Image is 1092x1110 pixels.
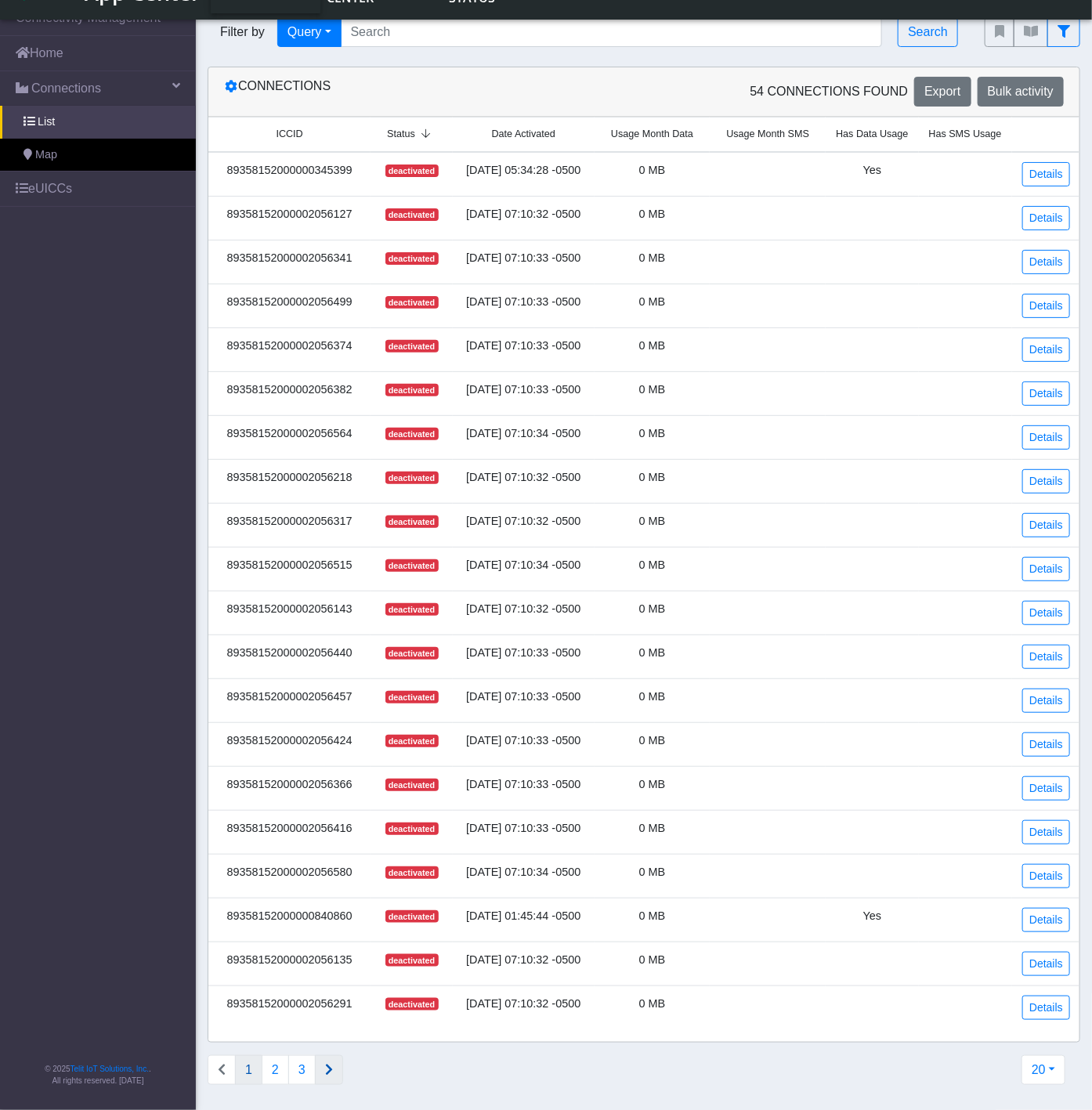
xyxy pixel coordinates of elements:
span: deactivated [385,691,439,703]
span: deactivated [385,384,439,396]
a: Details [1022,689,1070,713]
div: Connections [212,77,644,107]
a: Details [1022,469,1070,494]
span: 0 MB [639,778,666,790]
span: 0 MB [639,208,666,220]
a: Details [1022,162,1070,186]
span: Has Data Usage [836,127,908,142]
span: Map [35,146,57,164]
div: [DATE] 07:10:33 -0500 [462,294,585,311]
div: 89358152000002056499 [218,294,361,311]
span: deactivated [385,428,439,440]
div: 89358152000002056580 [218,864,361,881]
span: deactivated [385,954,439,967]
span: Yes [863,909,881,922]
a: Telit IoT Solutions, Inc. [71,1065,149,1073]
div: 89358152000002056382 [218,381,361,399]
div: [DATE] 07:10:33 -0500 [462,250,585,267]
span: List [38,114,55,131]
div: [DATE] 07:10:33 -0500 [462,689,585,706]
span: 0 MB [639,339,666,352]
span: deactivated [385,779,439,791]
div: [DATE] 07:10:34 -0500 [462,864,585,881]
span: Yes [863,164,881,176]
span: 0 MB [639,164,666,176]
span: deactivated [385,340,439,353]
a: Details [1022,425,1070,450]
span: 0 MB [639,822,666,834]
div: 89358152000002056374 [218,338,361,355]
span: 0 MB [639,734,666,747]
div: 89358152000002056291 [218,996,361,1013]
button: Query [277,17,342,47]
nav: Connections list navigation [208,1055,343,1085]
div: 89358152000002056366 [218,776,361,794]
div: [DATE] 07:10:32 -0500 [462,952,585,969]
div: 89358152000002056440 [218,645,361,662]
span: Export [924,85,960,98]
span: deactivated [385,515,439,528]
a: Details [1022,952,1070,976]
span: 0 MB [639,515,666,527]
span: deactivated [385,603,439,616]
div: [DATE] 07:10:33 -0500 [462,381,585,399]
span: 0 MB [639,646,666,659]
div: [DATE] 05:34:28 -0500 [462,162,585,179]
div: fitlers menu [985,17,1080,47]
button: Search [898,17,958,47]
span: Filter by [208,23,277,42]
div: 89358152000002056564 [218,425,361,443]
span: Connections [31,79,101,98]
div: [DATE] 07:10:33 -0500 [462,820,585,837]
span: 54 Connections found [750,82,908,101]
span: Usage Month SMS [726,127,809,142]
a: Details [1022,645,1070,669]
div: [DATE] 07:10:33 -0500 [462,338,585,355]
div: 89358152000002056135 [218,952,361,969]
a: Details [1022,601,1070,625]
a: Details [1022,776,1070,801]
span: Usage Month Data [611,127,693,142]
div: 89358152000002056341 [218,250,361,267]
span: 0 MB [639,295,666,308]
div: [DATE] 07:10:33 -0500 [462,645,585,662]
button: Bulk activity [978,77,1064,107]
a: Details [1022,381,1070,406]
div: 89358152000002056127 [218,206,361,223]
div: 89358152000002056424 [218,732,361,750]
div: [DATE] 01:45:44 -0500 [462,908,585,925]
a: Details [1022,908,1070,932]
span: Date Activated [492,127,555,142]
span: deactivated [385,866,439,879]
div: 89358152000002056218 [218,469,361,486]
span: deactivated [385,165,439,177]
a: Details [1022,864,1070,888]
div: 89358152000000840860 [218,908,361,925]
span: deactivated [385,208,439,221]
span: 0 MB [639,471,666,483]
button: 20 [1021,1055,1065,1085]
span: deactivated [385,735,439,747]
span: ICCID [277,127,303,142]
div: 89358152000002056317 [218,513,361,530]
span: 0 MB [639,909,666,922]
span: 0 MB [639,602,666,615]
span: 0 MB [639,383,666,396]
button: 2 [262,1055,289,1085]
span: deactivated [385,296,439,309]
a: Details [1022,557,1070,581]
div: [DATE] 07:10:33 -0500 [462,776,585,794]
span: 0 MB [639,427,666,439]
span: Has SMS Usage [929,127,1002,142]
span: deactivated [385,252,439,265]
a: Details [1022,996,1070,1020]
span: 0 MB [639,690,666,703]
div: [DATE] 07:10:32 -0500 [462,601,585,618]
div: [DATE] 07:10:33 -0500 [462,732,585,750]
span: deactivated [385,823,439,835]
span: 0 MB [639,997,666,1010]
div: [DATE] 07:10:32 -0500 [462,469,585,486]
div: 89358152000002056457 [218,689,361,706]
span: 0 MB [639,251,666,264]
div: [DATE] 07:10:32 -0500 [462,996,585,1013]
